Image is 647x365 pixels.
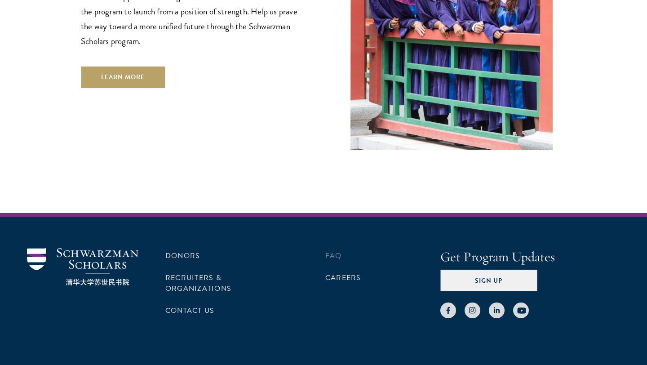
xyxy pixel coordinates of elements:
img: Schwarzman Scholars [27,248,138,285]
button: Sign Up [440,270,537,291]
a: Recruiters & Organizations [165,272,231,294]
a: Careers [325,272,361,283]
h4: Get Program Updates [440,248,620,266]
a: Donors [165,250,200,261]
a: Contact Us [165,305,214,316]
a: Learn More [81,67,165,88]
a: FAQ [325,250,342,261]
